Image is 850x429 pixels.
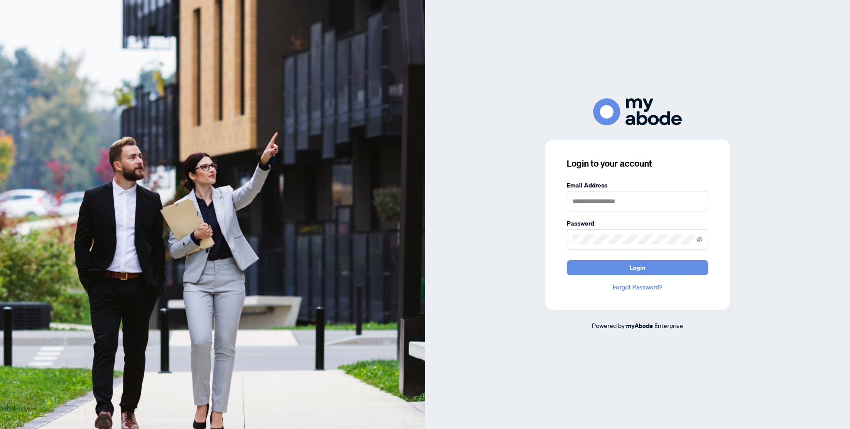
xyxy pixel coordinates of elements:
span: eye-invisible [696,236,703,242]
span: Powered by [592,321,625,329]
img: ma-logo [593,98,682,125]
label: Email Address [567,180,708,190]
span: Login [630,261,645,275]
h3: Login to your account [567,157,708,170]
a: myAbode [626,321,653,331]
a: Forgot Password? [567,282,708,292]
label: Password [567,218,708,228]
span: Enterprise [654,321,683,329]
button: Login [567,260,708,275]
